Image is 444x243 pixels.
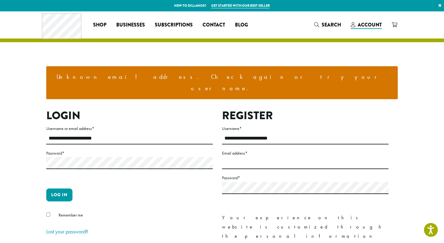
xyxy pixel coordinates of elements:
[309,20,346,30] a: Search
[46,188,72,201] button: Log in
[46,109,213,122] h2: Login
[358,21,382,28] span: Account
[59,212,83,218] span: Remember me
[322,21,341,28] span: Search
[46,149,213,157] label: Password
[222,109,388,122] h2: Register
[46,228,88,235] a: Lost your password?
[51,71,393,94] li: Unknown email address. Check again or try your username.
[93,21,106,29] span: Shop
[222,125,388,132] label: Username
[116,21,145,29] span: Businesses
[222,174,388,182] label: Password
[235,21,248,29] span: Blog
[203,21,225,29] span: Contact
[211,3,270,8] a: Get started with our best seller
[88,20,111,30] a: Shop
[46,125,213,132] label: Username or email address
[222,149,388,157] label: Email address
[155,21,193,29] span: Subscriptions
